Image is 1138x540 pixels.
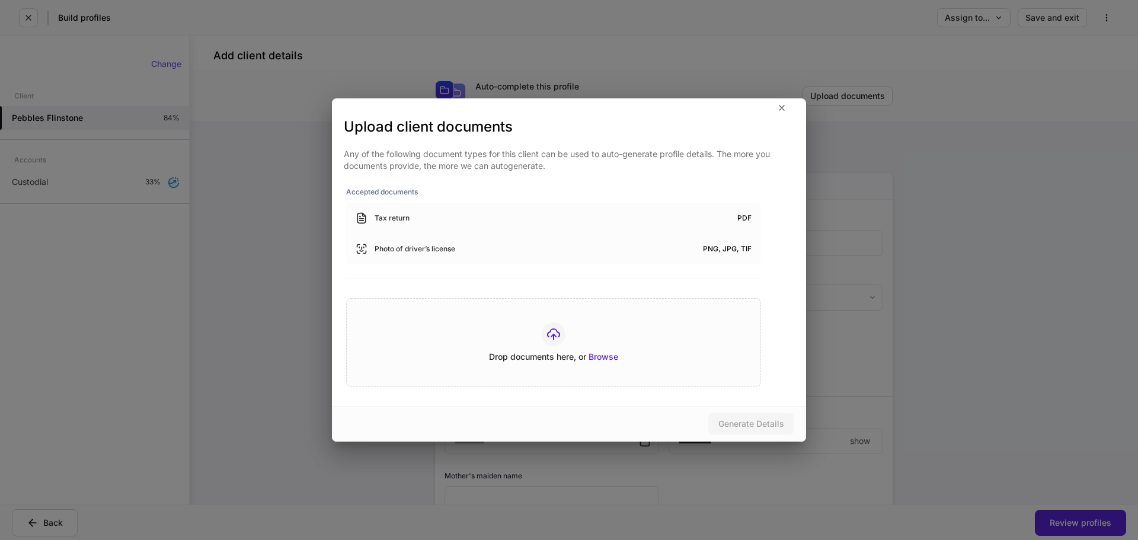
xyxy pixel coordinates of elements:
[703,243,752,254] h6: PNG, JPG, TIF
[346,186,761,197] h6: Accepted documents
[375,212,410,223] h6: Tax return
[489,351,618,363] h5: Drop documents here, or
[375,243,455,254] h6: Photo of driver’s license
[344,148,794,172] p: Any of the following document types for this client can be used to auto-generate profile details....
[589,353,618,361] button: Browse
[737,212,752,223] h6: PDF
[344,117,794,136] h3: Upload client documents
